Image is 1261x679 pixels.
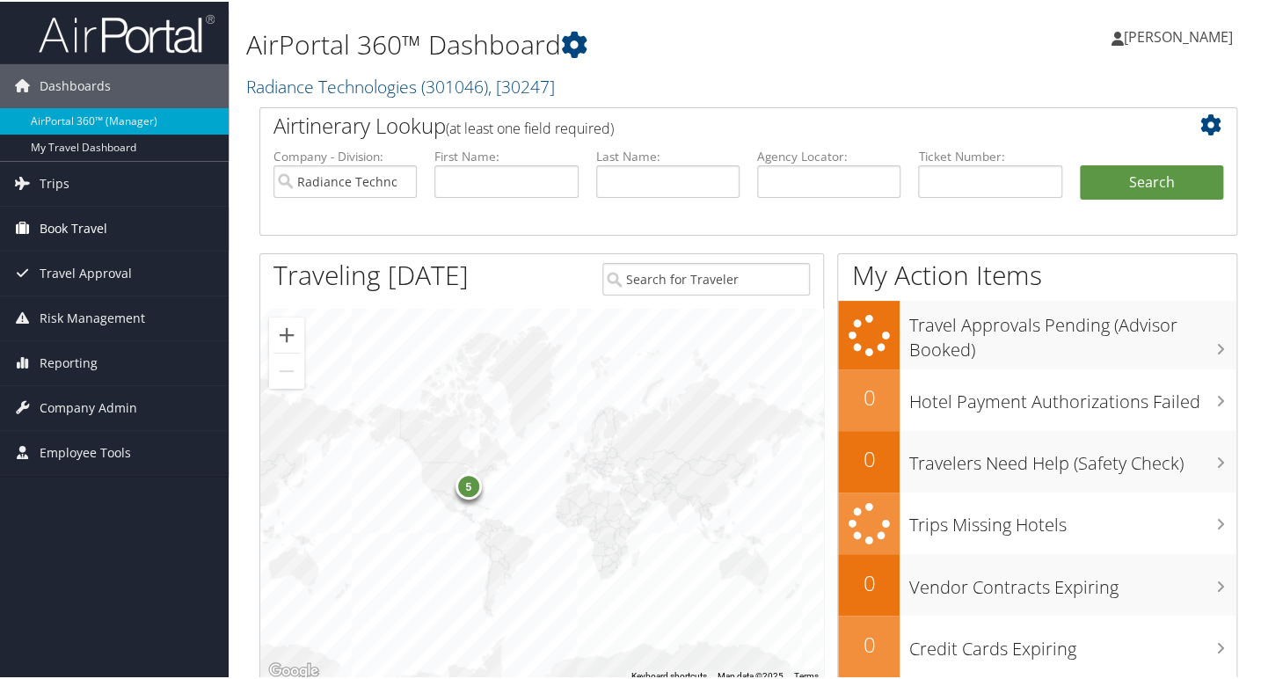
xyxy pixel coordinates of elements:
[602,261,811,294] input: Search for Traveler
[40,205,107,249] span: Book Travel
[421,73,488,97] span: ( 301046 )
[908,626,1236,660] h3: Credit Cards Expiring
[908,502,1236,536] h3: Trips Missing Hotels
[838,614,1236,675] a: 0Credit Cards Expiring
[1080,164,1223,199] button: Search
[273,255,469,292] h1: Traveling [DATE]
[838,299,1236,367] a: Travel Approvals Pending (Advisor Booked)
[838,552,1236,614] a: 0Vendor Contracts Expiring
[39,11,215,53] img: airportal-logo.png
[40,339,98,383] span: Reporting
[456,471,482,498] div: 5
[838,429,1236,491] a: 0Travelers Need Help (Safety Check)
[40,384,137,428] span: Company Admin
[488,73,555,97] span: , [ 30247 ]
[1124,26,1233,45] span: [PERSON_NAME]
[446,117,614,136] span: (at least one field required)
[273,146,417,164] label: Company - Division:
[717,669,783,679] span: Map data ©2025
[40,250,132,294] span: Travel Approval
[273,109,1142,139] h2: Airtinerary Lookup
[269,352,304,387] button: Zoom out
[838,566,900,596] h2: 0
[40,295,145,339] span: Risk Management
[908,303,1236,361] h3: Travel Approvals Pending (Advisor Booked)
[908,441,1236,474] h3: Travelers Need Help (Safety Check)
[40,429,131,473] span: Employee Tools
[838,628,900,658] h2: 0
[838,442,900,472] h2: 0
[838,381,900,411] h2: 0
[269,316,304,351] button: Zoom in
[1112,9,1250,62] a: [PERSON_NAME]
[596,146,740,164] label: Last Name:
[246,73,555,97] a: Radiance Technologies
[838,368,1236,429] a: 0Hotel Payment Authorizations Failed
[40,62,111,106] span: Dashboards
[838,491,1236,553] a: Trips Missing Hotels
[793,669,818,679] a: Terms (opens in new tab)
[908,565,1236,598] h3: Vendor Contracts Expiring
[246,25,915,62] h1: AirPortal 360™ Dashboard
[838,255,1236,292] h1: My Action Items
[918,146,1061,164] label: Ticket Number:
[757,146,900,164] label: Agency Locator:
[40,160,69,204] span: Trips
[908,379,1236,413] h3: Hotel Payment Authorizations Failed
[434,146,578,164] label: First Name:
